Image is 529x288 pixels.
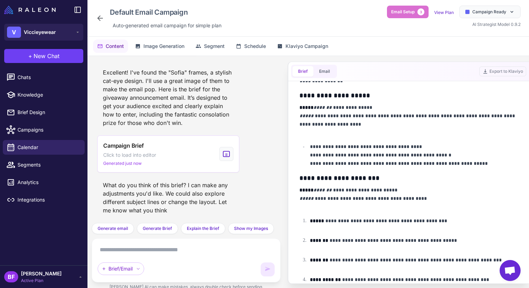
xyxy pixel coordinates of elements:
span: Chats [17,73,79,81]
a: Knowledge [3,87,85,102]
span: Campaign Ready [472,9,506,15]
button: Content [93,40,128,53]
span: Segments [17,161,79,169]
span: Campaign Brief [103,141,144,150]
button: Export to Klaviyo [479,66,526,76]
span: Explain the Brief [187,225,219,232]
span: Analytics [17,178,79,186]
a: Chats [3,70,85,85]
span: Email Setup [391,9,415,15]
button: Email Setup3 [387,6,429,18]
div: Open chat [500,260,521,281]
button: Explain the Brief [181,223,225,234]
span: Click to load into editor [103,151,156,159]
span: New Chat [34,52,59,60]
div: What do you think of this brief? I can make any adjustments you'd like. We could also explore dif... [97,178,239,217]
span: Active Plan [21,278,62,284]
a: Integrations [3,192,85,207]
button: Email [313,66,336,77]
a: View Plan [434,10,454,15]
div: Excellent! I've found the "Sofia" frames, a stylish cat-eye design. I'll use a great image of the... [97,65,239,130]
button: Brief [292,66,313,77]
span: Calendar [17,143,79,151]
span: AI Strategist Model 0.9.2 [472,22,521,27]
button: VViccieyewear [4,24,83,41]
span: Integrations [17,196,79,204]
div: V [7,27,21,38]
span: Generate Brief [143,225,172,232]
span: Viccieyewear [24,28,56,36]
span: Campaigns [17,126,79,134]
a: Analytics [3,175,85,190]
div: BF [4,271,18,282]
span: Segment [204,42,225,50]
button: +New Chat [4,49,83,63]
a: Calendar [3,140,85,155]
button: Schedule [232,40,270,53]
span: [PERSON_NAME] [21,270,62,278]
span: Brief Design [17,108,79,116]
span: Klaviyo Campaign [285,42,328,50]
span: Schedule [244,42,266,50]
a: Brief Design [3,105,85,120]
button: Klaviyo Campaign [273,40,332,53]
div: Brief/Email [98,262,144,275]
img: Raleon Logo [4,6,56,14]
span: Knowledge [17,91,79,99]
button: Generate Brief [137,223,178,234]
div: Click to edit campaign name [107,6,224,19]
span: Generated just now [103,160,142,167]
button: Show my Images [228,223,274,234]
span: Content [106,42,124,50]
a: Campaigns [3,122,85,137]
button: Segment [191,40,229,53]
a: Raleon Logo [4,6,58,14]
span: 3 [417,8,424,15]
span: Show my Images [234,225,268,232]
span: + [28,52,32,60]
a: Segments [3,157,85,172]
span: Auto‑generated email campaign for simple plan [113,22,221,29]
div: Click to edit description [110,20,224,31]
button: Image Generation [131,40,189,53]
span: Image Generation [143,42,184,50]
button: Generate email [92,223,134,234]
span: Generate email [98,225,128,232]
